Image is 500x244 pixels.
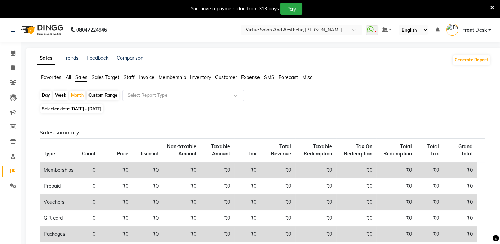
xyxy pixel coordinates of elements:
[280,3,302,15] button: Pay
[234,162,261,178] td: ₹0
[201,178,234,194] td: ₹0
[78,194,100,210] td: 0
[443,178,477,194] td: ₹0
[336,210,377,226] td: ₹0
[167,143,196,157] span: Non-taxable Amount
[416,178,443,194] td: ₹0
[133,178,163,194] td: ₹0
[241,74,260,81] span: Expense
[271,143,291,157] span: Total Revenue
[37,52,55,65] a: Sales
[446,24,458,36] img: Front Desk
[70,106,101,111] span: [DATE] - [DATE]
[261,162,295,178] td: ₹0
[87,55,108,61] a: Feedback
[133,194,163,210] td: ₹0
[138,151,159,157] span: Discount
[336,194,377,210] td: ₹0
[40,178,78,194] td: Prepaid
[376,210,416,226] td: ₹0
[264,74,274,81] span: SMS
[117,55,143,61] a: Comparison
[215,74,237,81] span: Customer
[376,162,416,178] td: ₹0
[133,226,163,242] td: ₹0
[295,226,336,242] td: ₹0
[78,178,100,194] td: 0
[234,226,261,242] td: ₹0
[443,226,477,242] td: ₹0
[376,178,416,194] td: ₹0
[376,226,416,242] td: ₹0
[40,226,78,242] td: Packages
[416,226,443,242] td: ₹0
[40,104,103,113] span: Selected date:
[443,210,477,226] td: ₹0
[344,143,372,157] span: Tax On Redemption
[66,74,71,81] span: All
[76,20,107,40] b: 08047224946
[261,226,295,242] td: ₹0
[234,194,261,210] td: ₹0
[201,194,234,210] td: ₹0
[44,151,55,157] span: Type
[248,151,256,157] span: Tax
[100,178,133,194] td: ₹0
[261,178,295,194] td: ₹0
[443,194,477,210] td: ₹0
[295,210,336,226] td: ₹0
[117,151,128,157] span: Price
[78,210,100,226] td: 0
[462,26,487,34] span: Front Desk
[18,20,65,40] img: logo
[163,226,201,242] td: ₹0
[63,55,78,61] a: Trends
[443,162,477,178] td: ₹0
[336,162,377,178] td: ₹0
[100,194,133,210] td: ₹0
[190,5,279,12] div: You have a payment due from 313 days
[82,151,95,157] span: Count
[458,143,473,157] span: Grand Total
[302,74,312,81] span: Misc
[336,226,377,242] td: ₹0
[40,194,78,210] td: Vouchers
[234,210,261,226] td: ₹0
[336,178,377,194] td: ₹0
[234,178,261,194] td: ₹0
[69,91,85,100] div: Month
[211,143,230,157] span: Taxable Amount
[163,194,201,210] td: ₹0
[304,143,332,157] span: Taxable Redemption
[53,91,68,100] div: Week
[78,226,100,242] td: 0
[75,74,87,81] span: Sales
[78,162,100,178] td: 0
[279,74,298,81] span: Forecast
[416,194,443,210] td: ₹0
[376,194,416,210] td: ₹0
[453,55,490,65] button: Generate Report
[190,74,211,81] span: Inventory
[133,210,163,226] td: ₹0
[201,210,234,226] td: ₹0
[92,74,119,81] span: Sales Target
[416,210,443,226] td: ₹0
[201,162,234,178] td: ₹0
[416,162,443,178] td: ₹0
[295,162,336,178] td: ₹0
[163,178,201,194] td: ₹0
[40,91,52,100] div: Day
[100,210,133,226] td: ₹0
[40,162,78,178] td: Memberships
[100,162,133,178] td: ₹0
[100,226,133,242] td: ₹0
[201,226,234,242] td: ₹0
[295,178,336,194] td: ₹0
[163,210,201,226] td: ₹0
[124,74,135,81] span: Staff
[139,74,154,81] span: Invoice
[133,162,163,178] td: ₹0
[163,162,201,178] td: ₹0
[40,210,78,226] td: Gift card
